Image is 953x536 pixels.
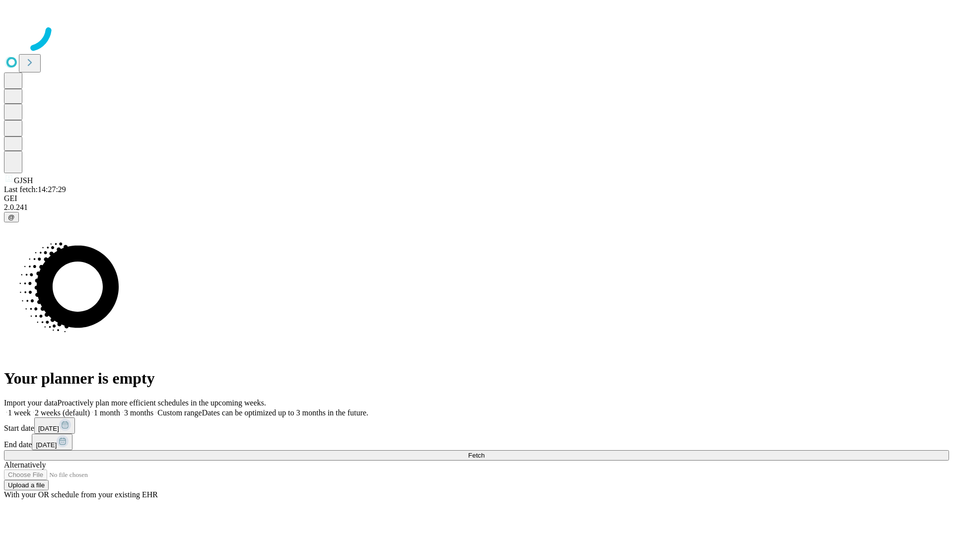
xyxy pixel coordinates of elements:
[4,417,949,434] div: Start date
[8,213,15,221] span: @
[8,408,31,417] span: 1 week
[4,480,49,490] button: Upload a file
[38,425,59,432] span: [DATE]
[202,408,368,417] span: Dates can be optimized up to 3 months in the future.
[14,176,33,185] span: GJSH
[4,212,19,222] button: @
[4,450,949,461] button: Fetch
[4,194,949,203] div: GEI
[94,408,120,417] span: 1 month
[157,408,202,417] span: Custom range
[468,452,484,459] span: Fetch
[34,417,75,434] button: [DATE]
[4,399,58,407] span: Import your data
[36,441,57,449] span: [DATE]
[32,434,72,450] button: [DATE]
[4,369,949,388] h1: Your planner is empty
[4,185,66,194] span: Last fetch: 14:27:29
[35,408,90,417] span: 2 weeks (default)
[4,490,158,499] span: With your OR schedule from your existing EHR
[58,399,266,407] span: Proactively plan more efficient schedules in the upcoming weeks.
[124,408,153,417] span: 3 months
[4,203,949,212] div: 2.0.241
[4,461,46,469] span: Alternatively
[4,434,949,450] div: End date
